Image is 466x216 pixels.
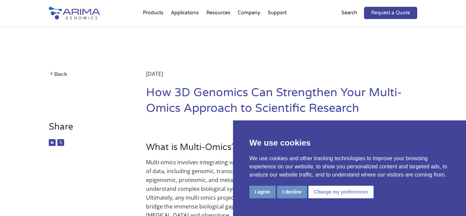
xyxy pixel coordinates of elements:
[308,186,374,198] button: Change my preferences
[249,137,450,149] p: We use cookies
[364,7,417,19] a: Request a Quote
[249,186,276,198] button: I agree
[341,9,357,17] p: Search
[49,121,126,137] h3: Share
[146,69,417,85] div: [DATE]
[146,85,417,121] h1: How 3D Genomics Can Strengthen Your Multi-Omics Approach to Scientific Research
[49,7,100,19] img: Arima-Genomics-logo
[49,69,126,79] a: Back
[277,186,307,198] button: I decline
[249,154,450,179] p: We use cookies and other tracking technologies to improve your browsing experience on our website...
[146,142,417,158] h3: What is Multi-Omics?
